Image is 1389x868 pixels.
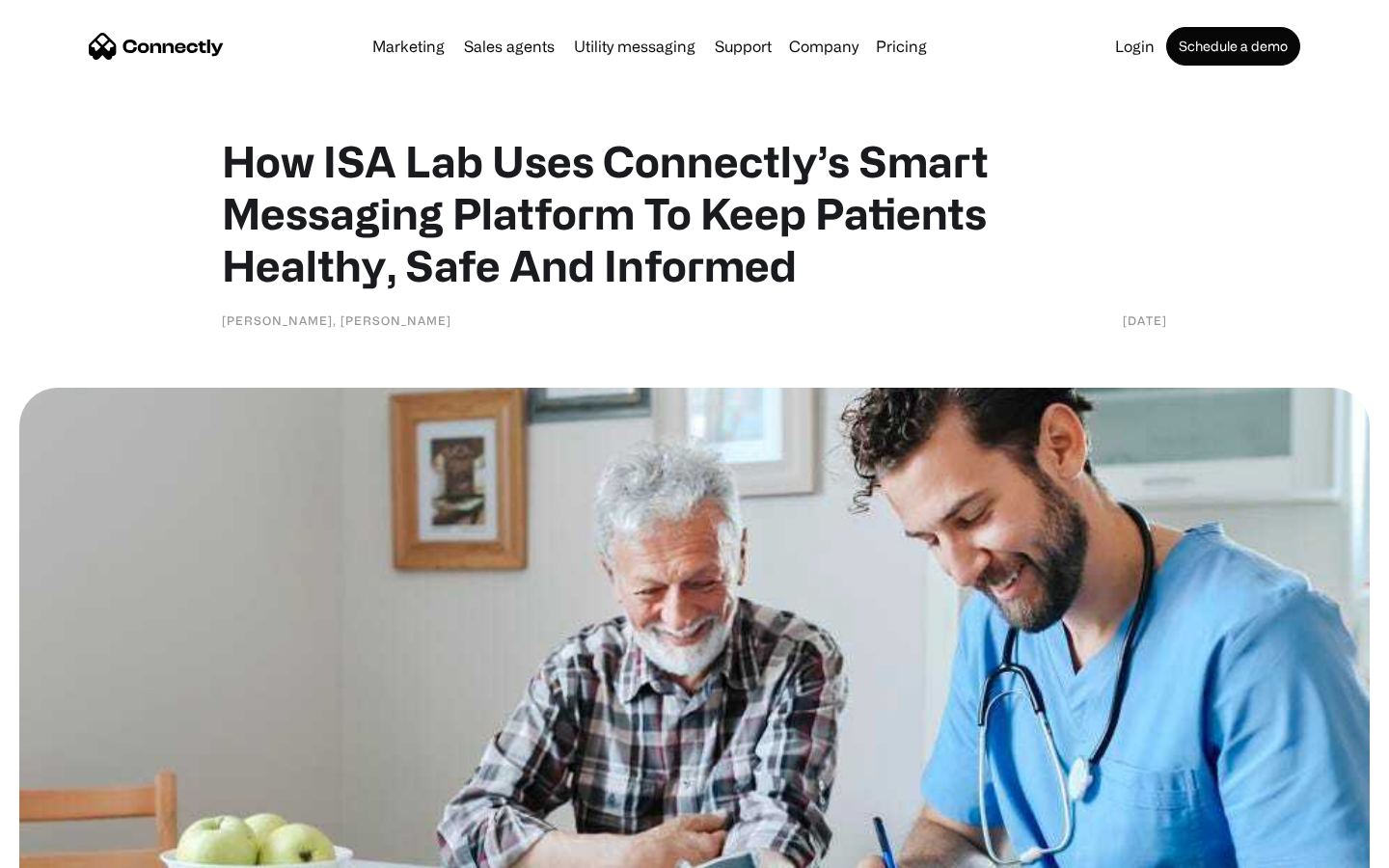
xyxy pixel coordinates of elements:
[456,39,562,54] a: Sales agents
[39,834,116,861] ul: Language list
[566,39,703,54] a: Utility messaging
[707,39,779,54] a: Support
[1166,27,1300,66] a: Schedule a demo
[365,39,452,54] a: Marketing
[222,135,1167,291] h1: How ISA Lab Uses Connectly’s Smart Messaging Platform To Keep Patients Healthy, Safe And Informed
[868,39,935,54] a: Pricing
[1107,39,1162,54] a: Login
[222,311,451,330] div: [PERSON_NAME], [PERSON_NAME]
[789,33,858,60] div: Company
[1123,311,1167,330] div: [DATE]
[19,834,116,861] aside: Language selected: English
